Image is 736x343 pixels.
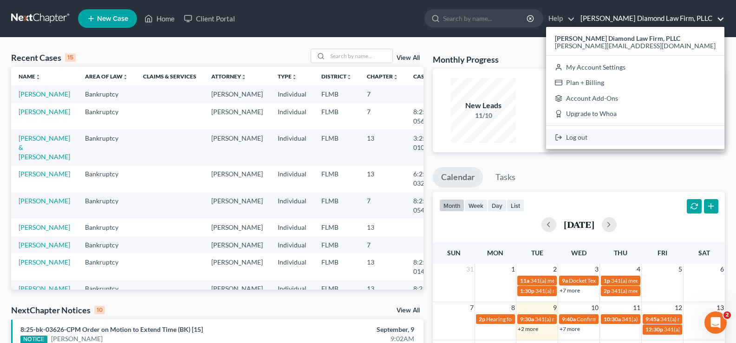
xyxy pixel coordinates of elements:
td: 13 [359,129,406,165]
i: unfold_more [292,74,297,80]
span: 6 [719,264,725,275]
td: FLMB [314,103,359,129]
a: Tasks [487,167,524,188]
span: 2 [552,264,558,275]
span: Mon [487,249,503,257]
a: 8:25-bk-03626-CPM Order on Motion to Extend Time (BK) [15] [20,325,203,333]
a: Calendar [433,167,483,188]
button: list [507,199,524,212]
td: 8:25-bk-05381 [406,280,450,307]
a: Upgrade to Whoa [546,106,724,122]
span: New Case [97,15,128,22]
span: [PERSON_NAME][EMAIL_ADDRESS][DOMAIN_NAME] [555,42,716,50]
td: 13 [359,280,406,307]
span: Sun [447,249,461,257]
a: Home [140,10,179,27]
td: Individual [270,129,314,165]
span: Docket Text: for St [PERSON_NAME] [PERSON_NAME] et al [569,277,713,284]
a: Districtunfold_more [321,73,352,80]
span: Hearing for [PERSON_NAME] [486,316,559,323]
td: [PERSON_NAME] [204,219,270,236]
a: [PERSON_NAME] [19,285,70,292]
th: Claims & Services [136,67,204,85]
td: Individual [270,166,314,192]
td: FLMB [314,219,359,236]
td: Individual [270,103,314,129]
td: 8:25-bk-05639 [406,103,450,129]
td: 3:25-bk-01002 [406,129,450,165]
td: Individual [270,236,314,253]
input: Search by name... [443,10,528,27]
a: [PERSON_NAME] Diamond Law Firm, PLLC [576,10,724,27]
a: Chapterunfold_more [367,73,398,80]
td: 13 [359,166,406,192]
div: 11/10 [451,111,516,120]
td: Bankruptcy [78,219,136,236]
span: 5 [677,264,683,275]
a: Client Portal [179,10,240,27]
button: month [439,199,464,212]
td: 7 [359,192,406,219]
div: New Leads [451,100,516,111]
td: Individual [270,253,314,280]
td: FLMB [314,253,359,280]
span: 9:45a [645,316,659,323]
a: Case Nounfold_more [413,73,443,80]
span: 11a [520,277,529,284]
span: 4 [636,264,641,275]
td: FLMB [314,192,359,219]
td: FLMB [314,280,359,307]
span: Confirmation Hearing for [PERSON_NAME] [577,316,683,323]
span: 2p [604,287,610,294]
td: Bankruptcy [78,129,136,165]
span: 3 [594,264,599,275]
a: View All [397,307,420,314]
button: week [464,199,488,212]
td: [PERSON_NAME] [204,280,270,307]
a: [PERSON_NAME] [19,241,70,249]
td: Individual [270,219,314,236]
a: Plan + Billing [546,75,724,91]
span: 9:40a [562,316,576,323]
span: 341(a) meeting for [PERSON_NAME] [622,316,711,323]
td: [PERSON_NAME] [204,103,270,129]
span: 341(a) meeting for [PERSON_NAME] [530,277,620,284]
td: 7 [359,85,406,103]
div: Recent Cases [11,52,76,63]
span: 31 [465,264,475,275]
a: Account Add-Ons [546,91,724,106]
span: Tue [531,249,543,257]
a: +7 more [560,287,580,294]
td: Bankruptcy [78,103,136,129]
td: Bankruptcy [78,253,136,280]
h2: [DATE] [564,220,594,229]
span: Wed [571,249,586,257]
span: 2 [723,311,731,319]
div: 15 [65,53,76,62]
span: 341(a) meeting for [PERSON_NAME] [535,316,625,323]
td: Bankruptcy [78,166,136,192]
span: 341(a) meeting for [PERSON_NAME] [611,287,701,294]
span: 9 [552,302,558,313]
a: Attorneyunfold_more [211,73,247,80]
span: 341(a) meeting for [PERSON_NAME] [611,277,701,284]
td: Individual [270,192,314,219]
td: 7 [359,103,406,129]
a: [PERSON_NAME] [19,223,70,231]
td: 6:25-bk-03273 [406,166,450,192]
span: 12:30p [645,326,663,333]
td: FLMB [314,166,359,192]
td: Individual [270,85,314,103]
a: +7 more [560,325,580,332]
td: FLMB [314,129,359,165]
td: Individual [270,280,314,307]
td: 8:25-bk-01444 [406,253,450,280]
button: day [488,199,507,212]
td: [PERSON_NAME] [204,236,270,253]
span: Fri [658,249,667,257]
a: +2 more [518,325,538,332]
a: Help [544,10,575,27]
span: 9:30a [520,316,534,323]
td: 7 [359,236,406,253]
a: [PERSON_NAME] [19,258,70,266]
